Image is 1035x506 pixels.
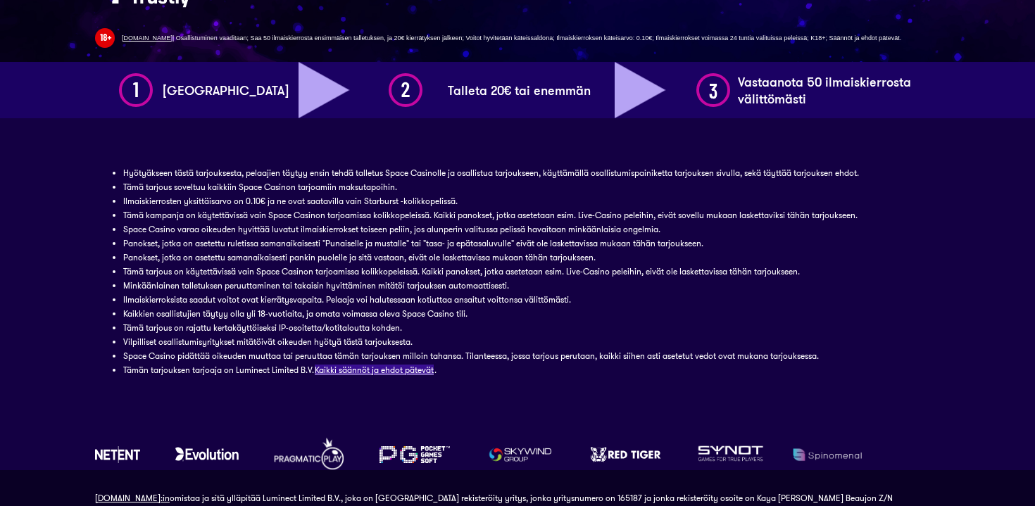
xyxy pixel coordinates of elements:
li: Tämän tarjouksen tarjoaja on Luminect Limited B.V. . [123,363,912,377]
li: Tämä tarjous on käytettävissä vain Space Casinon tarjoamissa kolikkopeleissä. Kaikki panokset, jo... [123,265,912,279]
h1: Talleta 20€ tai enemmän [441,82,591,99]
li: Panokset, jotka on asetettu ruletissa samanaikaisesti "Punaiselle ja mustalle" tai "tasa- ja epät... [123,236,912,251]
li: Minkäänlainen talletuksen peruuttaminen tai takaisin hyvittäminen mitätöi tarjouksen automaattise... [123,279,912,293]
li: Tämä tarjous soveltuu kaikkiin Space Casinon tarjoamiin maksutapoihin. [123,180,912,194]
li: Vilpilliset osallistumisyritykset mitätöivät oikeuden hyötyä tästä tarjouksesta. [123,335,912,349]
li: Kaikkien osallistujien täytyy olla yli 18-vuotiaita, ja omata voimassa oleva Space Casino tili. [123,307,912,321]
li: Ilmaiskierrosten yksittäisarvo on 0.10€ ja ne ovat saatavilla vain Starburst -kolikkopelissä. [123,194,912,208]
a: [DOMAIN_NAME] [122,34,172,42]
li: Space Casino pidättää oikeuden muuttaa tai peruuttaa tämän tarjouksen milloin tahansa. Tilanteess... [123,349,912,363]
img: 18 Plus [95,28,115,48]
div: | Osallistuminen vaaditaan; Saa 50 ilmaiskierrosta ensimmäisen talletuksen, ja 20€ kierrätyksen j... [115,34,940,42]
li: Hyötyäkseen tästä tarjouksesta, pelaajien täytyy ensin tehdä talletus Space Casinolle ja osallist... [123,166,912,180]
li: Space Casino varaa oikeuden hyvittää luvatut ilmaiskierrokset toiseen peliin, jos alunperin valit... [123,222,912,236]
li: Panokset, jotka on asetettu samanaikaisesti pankin puolelle ja sitä vastaan, eivät ole laskettavi... [123,251,912,265]
h1: [GEOGRAPHIC_DATA] [156,82,289,99]
h1: Vastaanota 50 ilmaiskierrosta välittömästi [731,73,940,107]
li: Tämä tarjous on rajattu kertakäyttöiseksi IP-osoitetta/kotitaloutta kohden. [123,321,912,335]
li: Ilmaiskierroksista saadut voitot ovat kierrätysvapaita. Pelaaja voi halutessaan kotiuttaa ansaitu... [123,293,912,307]
li: Tämä kampanja on käytettävissä vain Space Casinon tarjoamissa kolikkopeleissä. Kaikki panokset, j... [123,208,912,222]
a: Kaikki säännöt ja ehdot pätevät [314,364,434,376]
a: [DOMAIN_NAME]:in [95,493,170,503]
